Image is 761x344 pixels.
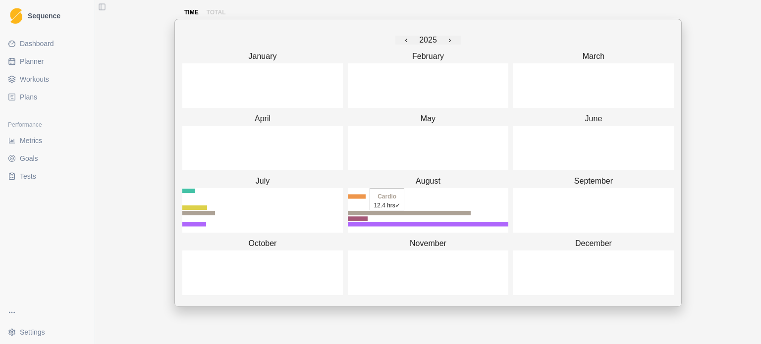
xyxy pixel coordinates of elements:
span: Tests [20,171,36,181]
a: Goals [4,150,91,166]
span: Plans [20,92,37,102]
div: Performance [4,117,91,133]
a: Dashboard [4,36,91,51]
button: June 2025 [511,114,676,173]
button: August 2025Cardio12.4 hrs✓ [345,177,511,235]
abbr: February 2025 [412,52,444,60]
button: Settings [4,324,91,340]
span: Metrics [20,136,42,146]
abbr: June 2025 [585,114,602,123]
p: total [207,8,226,17]
button: October 2025 [180,239,345,297]
a: LogoSequence [4,4,91,28]
abbr: July 2025 [256,177,270,185]
abbr: August 2025 [416,177,440,185]
span: 2025 [419,36,437,44]
abbr: January 2025 [249,52,277,60]
button: November 2025 [345,239,511,297]
span: Sequence [28,12,60,19]
button: › [439,36,461,45]
a: Tests [4,168,91,184]
abbr: December 2025 [575,239,612,247]
a: Planner [4,53,91,69]
button: July 2025 [180,177,345,235]
span: Goals [20,153,38,163]
span: Planner [20,56,44,66]
span: Dashboard [20,39,54,49]
button: February 2025 [345,52,511,110]
button: December 2025 [511,239,676,297]
button: September 2025 [511,177,676,235]
abbr: September 2025 [574,177,613,185]
a: Plans [4,89,91,105]
button: ‹ [395,36,417,45]
abbr: October 2025 [249,239,277,247]
a: Metrics [4,133,91,148]
button: April 2025 [180,114,345,173]
abbr: April 2025 [255,114,271,123]
button: January 2025 [180,52,345,110]
button: May 2025 [345,114,511,173]
p: time [184,8,199,17]
button: March 2025 [511,52,676,110]
button: 2025 [417,36,439,45]
img: Logo [10,8,22,24]
abbr: May 2025 [421,114,435,123]
a: Workouts [4,71,91,87]
span: Workouts [20,74,49,84]
abbr: November 2025 [410,239,446,247]
abbr: March 2025 [583,52,604,60]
